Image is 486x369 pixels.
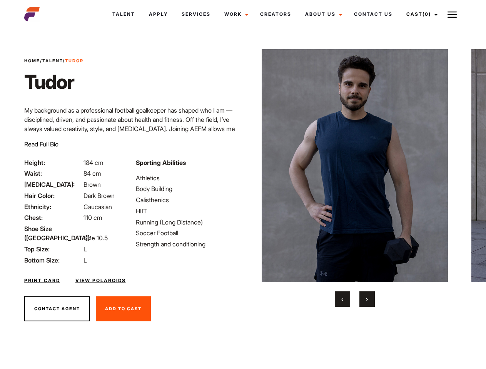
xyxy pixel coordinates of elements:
[136,159,186,166] strong: Sporting Abilities
[24,213,82,222] span: Chest:
[347,4,399,25] a: Contact Us
[175,4,217,25] a: Services
[65,58,84,63] strong: Tudor
[136,218,238,227] li: Running (Long Distance)
[136,239,238,249] li: Strength and conditioning
[84,234,108,242] span: Size 10.5
[24,180,82,189] span: [MEDICAL_DATA]:
[84,256,87,264] span: L
[341,295,343,303] span: Previous
[24,7,40,22] img: cropped-aefm-brand-fav-22-square.png
[24,224,82,243] span: Shoe Size ([GEOGRAPHIC_DATA]):
[24,191,82,200] span: Hair Color:
[24,296,90,322] button: Contact Agent
[96,296,151,322] button: Add To Cast
[142,4,175,25] a: Apply
[84,159,104,166] span: 184 cm
[75,277,126,284] a: View Polaroids
[24,58,84,64] span: / /
[448,10,457,19] img: Burger icon
[24,70,84,93] h1: Tudor
[84,245,87,253] span: L
[366,295,368,303] span: Next
[136,228,238,238] li: Soccer Football
[84,181,101,188] span: Brown
[84,170,101,177] span: 84 cm
[24,169,82,178] span: Waist:
[136,173,238,183] li: Athletics
[24,140,58,149] button: Read Full Bio
[24,244,82,254] span: Top Size:
[136,184,238,193] li: Body Building
[24,202,82,211] span: Ethnicity:
[136,206,238,216] li: HIIT
[24,58,40,63] a: Home
[217,4,253,25] a: Work
[423,11,431,17] span: (0)
[399,4,443,25] a: Cast(0)
[24,158,82,167] span: Height:
[136,195,238,204] li: Calisthenics
[84,192,115,199] span: Dark Brown
[84,214,102,221] span: 110 cm
[105,306,142,311] span: Add To Cast
[24,140,58,148] span: Read Full Bio
[42,58,63,63] a: Talent
[253,4,298,25] a: Creators
[105,4,142,25] a: Talent
[298,4,347,25] a: About Us
[84,203,112,211] span: Caucasian
[24,106,239,152] p: My background as a professional football goalkeeper has shaped who I am — disciplined, driven, an...
[24,256,82,265] span: Bottom Size:
[24,277,60,284] a: Print Card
